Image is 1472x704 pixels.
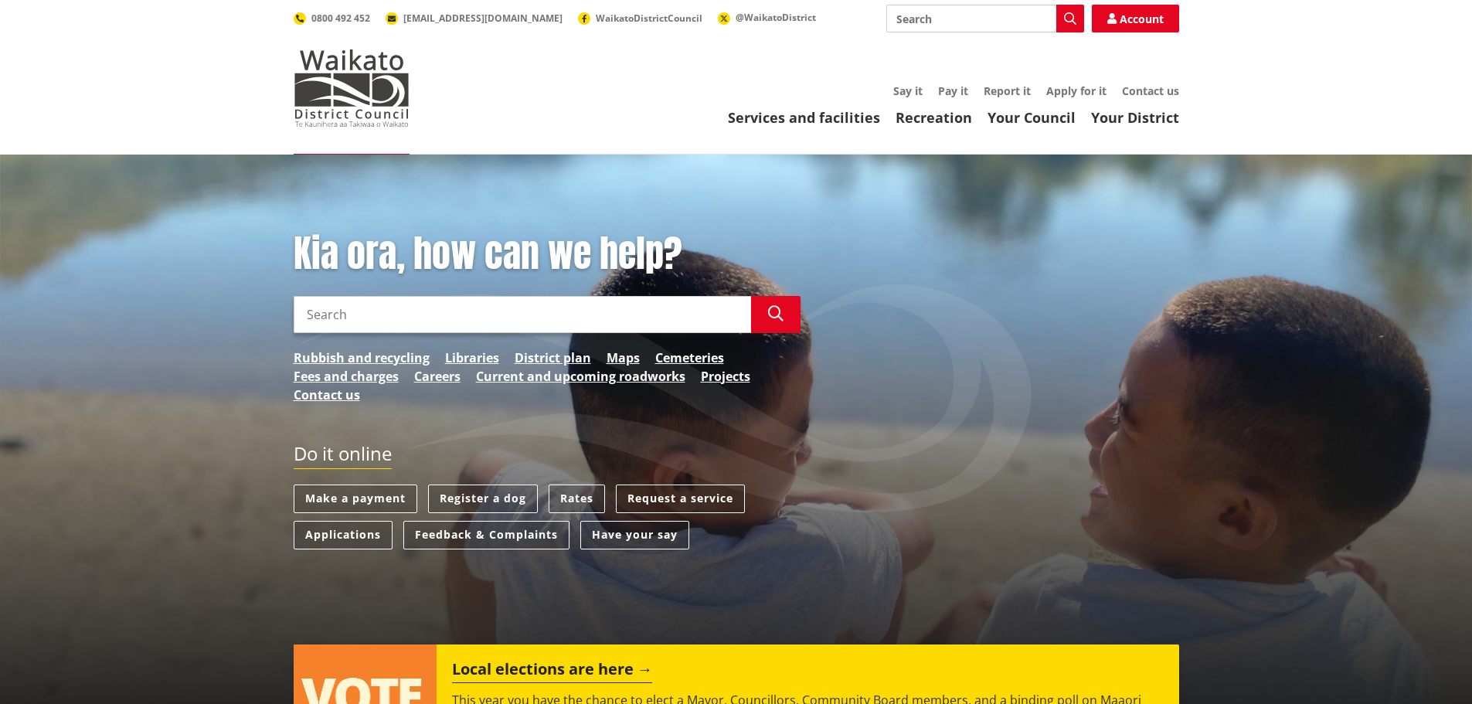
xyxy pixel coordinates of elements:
[580,521,689,549] a: Have your say
[476,367,685,386] a: Current and upcoming roadworks
[549,485,605,513] a: Rates
[515,349,591,367] a: District plan
[294,232,801,277] h1: Kia ora, how can we help?
[294,443,392,470] h2: Do it online
[414,367,461,386] a: Careers
[1091,108,1179,127] a: Your District
[596,12,702,25] span: WaikatoDistrictCouncil
[294,386,360,404] a: Contact us
[1092,5,1179,32] a: Account
[896,108,972,127] a: Recreation
[736,11,816,24] span: @WaikatoDistrict
[386,12,563,25] a: [EMAIL_ADDRESS][DOMAIN_NAME]
[445,349,499,367] a: Libraries
[294,349,430,367] a: Rubbish and recycling
[428,485,538,513] a: Register a dog
[655,349,724,367] a: Cemeteries
[294,367,399,386] a: Fees and charges
[701,367,750,386] a: Projects
[452,660,652,683] h2: Local elections are here
[728,108,880,127] a: Services and facilities
[988,108,1076,127] a: Your Council
[311,12,370,25] span: 0800 492 452
[1046,83,1107,98] a: Apply for it
[294,12,370,25] a: 0800 492 452
[938,83,968,98] a: Pay it
[616,485,745,513] a: Request a service
[294,49,410,127] img: Waikato District Council - Te Kaunihera aa Takiwaa o Waikato
[718,11,816,24] a: @WaikatoDistrict
[607,349,640,367] a: Maps
[294,521,393,549] a: Applications
[294,296,751,333] input: Search input
[984,83,1031,98] a: Report it
[403,12,563,25] span: [EMAIL_ADDRESS][DOMAIN_NAME]
[578,12,702,25] a: WaikatoDistrictCouncil
[1122,83,1179,98] a: Contact us
[294,485,417,513] a: Make a payment
[893,83,923,98] a: Say it
[886,5,1084,32] input: Search input
[403,521,569,549] a: Feedback & Complaints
